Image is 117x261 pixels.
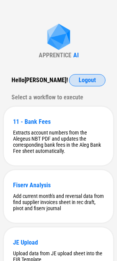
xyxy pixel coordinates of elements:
[69,74,105,86] button: Logout
[13,130,104,154] div: Extracts account numbers from the Alegeus NBT PDF and updates the corresponding bank fees in the ...
[73,52,79,59] div: AI
[13,239,104,246] div: JE Upload
[39,52,71,59] div: APPRENTICE
[12,91,105,104] div: Select a workflow to execute
[13,118,104,125] div: 11 - Bank Fees
[43,24,74,52] img: Apprentice AI
[13,182,104,189] div: Fiserv Analysis
[13,193,104,211] div: Add current month's and reversal data from find supplier invoices sheet in rec draft, pivot and f...
[79,77,96,83] span: Logout
[12,74,68,86] div: Hello [PERSON_NAME] !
